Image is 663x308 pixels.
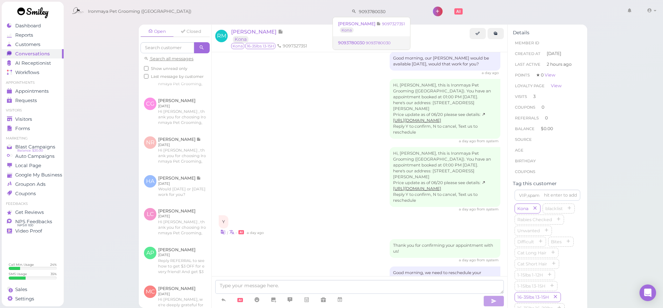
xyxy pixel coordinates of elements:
span: Referrals [515,116,539,120]
span: 08/25/2025 09:46am [482,71,499,75]
div: SMS Usage [9,272,27,276]
span: Kona [516,206,530,211]
span: 2 hours ago [547,61,572,67]
a: Get Reviews [2,208,64,217]
span: Coupons [515,105,535,110]
li: 0 [513,102,582,113]
li: Feedbacks [2,201,64,206]
div: Good morning, our [PERSON_NAME] would be available [DATE], would that work for you? [390,52,500,71]
span: Workflows [15,70,39,75]
div: Hi, [PERSON_NAME], this is Ironmaya Pet Grooming ([GEOGRAPHIC_DATA]). You have an appointment boo... [390,147,500,207]
a: Forms [2,124,64,133]
span: Dashboard [15,23,41,29]
span: Video Proof [15,228,42,234]
span: Balance: $20.00 [17,148,43,153]
span: Unwanted [516,228,541,233]
span: [DATE] [547,51,561,57]
span: Requests [15,98,37,103]
div: Call Min. Usage [9,262,34,267]
span: ★ 0 [536,72,555,78]
span: Coupons [15,191,36,197]
span: Kona [231,43,244,49]
span: Appointments [15,88,49,94]
span: Auto Campaigns [15,153,55,159]
span: Cat Short Hair [516,261,548,266]
span: from system [477,139,499,143]
li: 3 [513,91,582,102]
span: [PERSON_NAME] [338,21,376,26]
span: $0.00 [541,126,553,131]
span: Rabies Checked [516,217,553,222]
div: hit enter to add [544,192,577,198]
a: Open [140,26,174,37]
span: 9093780030 [338,40,366,45]
a: Reports [2,30,64,40]
span: Groupon Ads [15,181,46,187]
a: Kona [233,36,248,43]
span: Difficult [516,239,535,244]
i: | [227,230,228,235]
div: Open Intercom Messenger [639,284,656,301]
span: Birthday [515,158,536,163]
a: Google My Business [2,170,64,180]
a: Customers [2,40,64,49]
span: Show unread only [151,66,187,71]
div: Tag this customer [513,181,582,187]
span: Visitors [15,116,32,122]
a: Requests [2,96,64,105]
a: Sales [2,285,64,294]
span: Customers [15,42,40,47]
span: Conversations [15,51,50,57]
li: 9097327351 [275,43,309,49]
div: • [219,228,500,236]
span: Local Page [15,163,41,169]
a: [PERSON_NAME] Kona [231,28,283,42]
span: Loyalty page [515,83,545,88]
li: Marketing [2,136,64,141]
li: 0 [513,112,582,124]
a: Closed [174,26,208,37]
span: NPS® 100 [17,223,33,228]
span: Source [515,137,532,142]
a: Kona [340,27,354,33]
div: Good morning, we need to reschedule your appointment for [DATE]. please give us a call. [390,266,500,285]
span: [PERSON_NAME] [231,28,278,35]
span: 16-35lbs 13-15H [516,295,550,300]
span: Note [278,28,283,35]
input: Last message by customer [144,74,148,79]
span: RM [215,30,228,42]
a: Video Proof [2,226,64,236]
a: Local Page [2,161,64,170]
div: Hi, [PERSON_NAME], this is Ironmaya Pet Grooming ([GEOGRAPHIC_DATA]). You have an appointment boo... [390,79,500,139]
a: Dashboard [2,21,64,30]
a: Settings [2,294,64,304]
span: Forms [15,126,30,132]
div: Thank you for confirming your appointment with us! [390,239,500,258]
span: from system [477,207,499,211]
span: 08/25/2025 11:03am [247,230,264,235]
a: Appointments [2,87,64,96]
div: Details [513,30,582,36]
span: 08/25/2025 11:03am [459,258,477,262]
small: 9097327351 [382,21,405,26]
span: Ironmaya Pet Grooming ([GEOGRAPHIC_DATA]) [88,2,191,21]
a: Blast Campaigns Balance: $20.00 [2,142,64,152]
span: Last Active [515,62,541,67]
div: 24 % [50,262,57,267]
a: Groupon Ads [2,180,64,189]
span: Coupons [515,169,535,174]
input: Show unread only [144,66,148,71]
span: blacklist [544,206,564,211]
span: 1-15lbs 13-15H [516,283,547,289]
span: 08/25/2025 09:49am [459,139,477,143]
a: NPS Feedbacks NPS® 100 [2,217,64,226]
span: Sales [15,287,27,292]
small: 9093780030 [366,40,391,45]
span: Visits [515,94,527,99]
span: Points [515,73,530,78]
span: Member ID [515,40,539,45]
input: VIP,spam [515,190,580,201]
a: AI Receptionist [2,58,64,68]
input: Search customer [140,42,194,53]
span: Blast Campaigns [15,144,55,150]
